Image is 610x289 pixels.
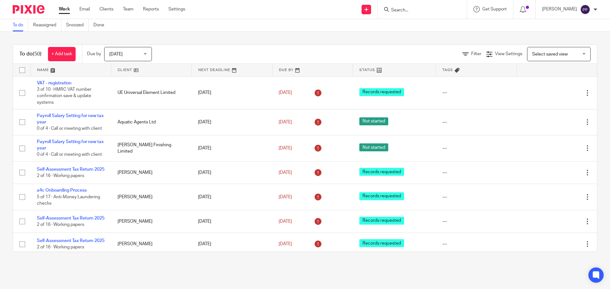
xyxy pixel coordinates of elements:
td: [DATE] [192,184,272,210]
img: svg%3E [580,4,590,15]
span: 0 of 4 · Call or meeting with client [37,153,102,157]
a: Self-Assessment Tax Return 2025 [37,167,105,172]
span: [DATE] [279,242,292,246]
td: Aquatic Agents Ltd [111,109,192,135]
span: 2 of 16 · Working papers [37,222,84,227]
span: Records requested [359,192,404,200]
span: 0 of 4 · Call or meeting with client [37,126,102,131]
span: 3 of 10 · HMRC VAT number confirmation save & update systems [37,87,91,105]
div: --- [442,119,510,125]
a: Clients [99,6,113,12]
span: Tags [442,68,453,72]
td: [DATE] [192,210,272,233]
a: Payroll Salary Setting for new tax year [37,114,104,124]
a: Email [79,6,90,12]
span: 2 of 16 · Working papers [37,174,84,178]
span: Get Support [482,7,507,11]
p: [PERSON_NAME] [542,6,577,12]
span: [DATE] [279,170,292,175]
td: [PERSON_NAME] Finishing Limited [111,135,192,161]
span: Records requested [359,168,404,176]
td: [PERSON_NAME] [111,184,192,210]
span: Select saved view [532,52,568,56]
span: 2 of 16 · Working papers [37,245,84,250]
a: To do [13,19,28,31]
span: [DATE] [279,120,292,124]
span: Records requested [359,239,404,247]
div: --- [442,241,510,247]
h1: To do [19,51,42,57]
a: Work [59,6,70,12]
span: [DATE] [279,219,292,224]
a: Reassigned [33,19,61,31]
a: + Add task [48,47,76,61]
span: Records requested [359,217,404,225]
a: Settings [168,6,185,12]
a: a4c Onboarding Process [37,188,87,193]
div: --- [442,169,510,176]
td: [DATE] [192,109,272,135]
span: Records requested [359,88,404,96]
td: [DATE] [192,161,272,184]
a: Payroll Salary Setting for new tax year [37,140,104,150]
span: Not started [359,143,388,151]
span: View Settings [495,52,522,56]
span: [DATE] [279,146,292,150]
a: Reports [143,6,159,12]
span: (50) [33,51,42,56]
td: [DATE] [192,135,272,161]
p: Due by [87,51,101,57]
span: [DATE] [279,195,292,199]
a: VAT - registration [37,81,71,85]
td: [DATE] [192,233,272,255]
td: [DATE] [192,76,272,109]
div: --- [442,89,510,96]
span: Filter [471,52,481,56]
td: UE Universal Element Limited [111,76,192,109]
a: Self-Assessment Tax Return 2025 [37,239,105,243]
div: --- [442,218,510,225]
div: --- [442,145,510,151]
span: 5 of 17 · Anti-Money Laundering checks [37,195,100,206]
a: Self-Assessment Tax Return 2025 [37,216,105,220]
td: [PERSON_NAME] [111,233,192,255]
span: [DATE] [109,52,123,56]
a: Team [123,6,133,12]
span: [DATE] [279,90,292,95]
span: Not started [359,117,388,125]
img: Pixie [13,5,44,14]
a: Done [93,19,109,31]
td: [PERSON_NAME] [111,161,192,184]
a: Snoozed [66,19,89,31]
td: [PERSON_NAME] [111,210,192,233]
div: --- [442,194,510,200]
input: Search [390,8,448,13]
